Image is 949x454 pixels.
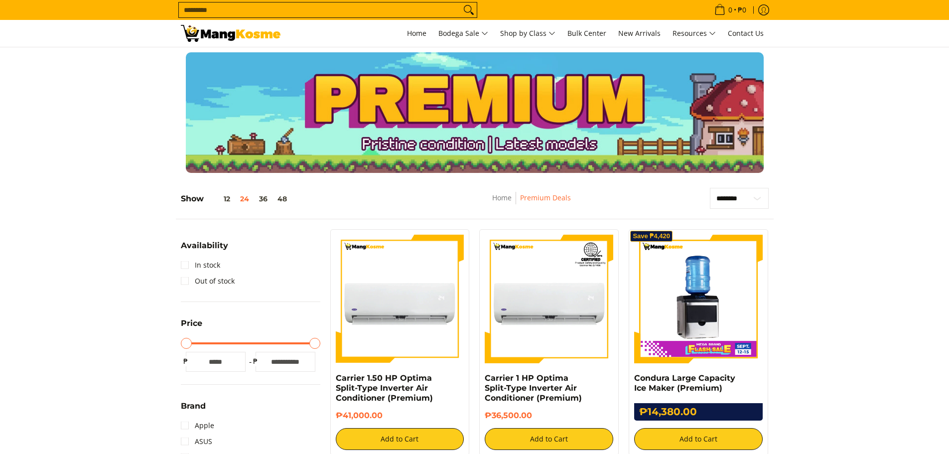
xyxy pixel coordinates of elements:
[485,411,613,421] h6: ₱36,500.00
[181,402,206,418] summary: Open
[181,25,280,42] img: Premium Deals: Best Premium Home Appliances Sale l Mang Kosme
[272,195,292,203] button: 48
[407,28,426,38] span: Home
[727,6,734,13] span: 0
[181,242,228,257] summary: Open
[634,235,763,363] img: Condura Large Capacity Ice Maker (Premium)
[181,434,212,450] a: ASUS
[634,403,763,421] h6: ₱14,380.00
[181,356,191,366] span: ₱
[336,428,464,450] button: Add to Cart
[485,235,613,363] img: Carrier 1 HP Optima Split-Type Inverter Air Conditioner (Premium)
[336,373,433,403] a: Carrier 1.50 HP Optima Split-Type Inverter Air Conditioner (Premium)
[520,193,571,202] a: Premium Deals
[336,411,464,421] h6: ₱41,000.00
[485,373,582,403] a: Carrier 1 HP Optima Split-Type Inverter Air Conditioner (Premium)
[433,20,493,47] a: Bodega Sale
[235,195,254,203] button: 24
[181,257,220,273] a: In stock
[618,28,661,38] span: New Arrivals
[336,235,464,363] img: Carrier 1.50 HP Optima Split-Type Inverter Air Conditioner (Premium)
[736,6,748,13] span: ₱0
[492,193,512,202] a: Home
[204,195,235,203] button: 12
[613,20,666,47] a: New Arrivals
[562,20,611,47] a: Bulk Center
[424,192,640,214] nav: Breadcrumbs
[485,428,613,450] button: Add to Cart
[668,20,721,47] a: Resources
[254,195,272,203] button: 36
[251,356,261,366] span: ₱
[181,418,214,434] a: Apple
[500,27,555,40] span: Shop by Class
[633,233,670,239] span: Save ₱4,420
[723,20,769,47] a: Contact Us
[438,27,488,40] span: Bodega Sale
[461,2,477,17] button: Search
[181,242,228,250] span: Availability
[290,20,769,47] nav: Main Menu
[181,402,206,410] span: Brand
[673,27,716,40] span: Resources
[181,273,235,289] a: Out of stock
[181,319,202,327] span: Price
[567,28,606,38] span: Bulk Center
[181,194,292,204] h5: Show
[402,20,431,47] a: Home
[634,373,735,393] a: Condura Large Capacity Ice Maker (Premium)
[728,28,764,38] span: Contact Us
[634,428,763,450] button: Add to Cart
[711,4,749,15] span: •
[495,20,560,47] a: Shop by Class
[181,319,202,335] summary: Open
